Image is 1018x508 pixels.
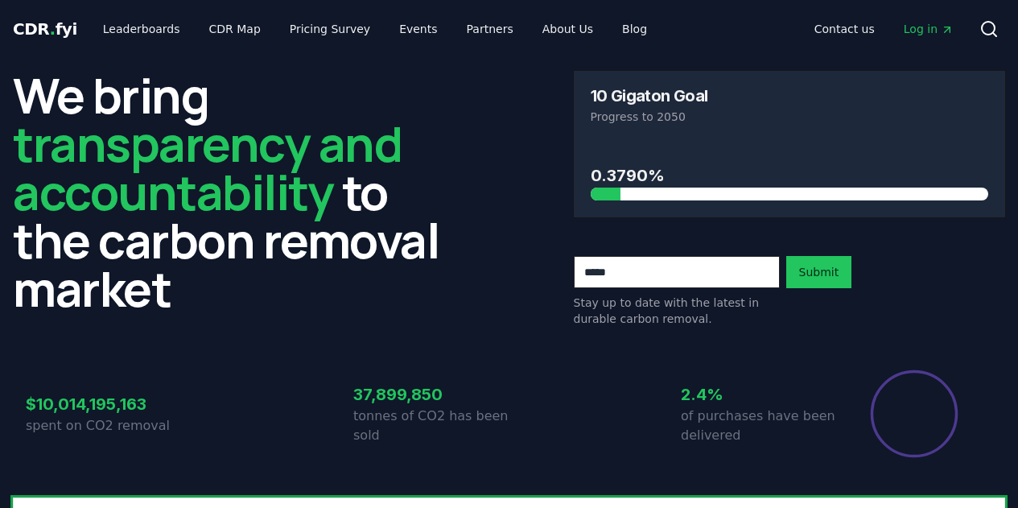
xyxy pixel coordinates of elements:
[353,407,509,445] p: tonnes of CO2 has been sold
[530,14,606,43] a: About Us
[681,382,837,407] h3: 2.4%
[196,14,274,43] a: CDR Map
[90,14,193,43] a: Leaderboards
[891,14,966,43] a: Log in
[802,14,966,43] nav: Main
[869,369,959,459] div: Percentage of sales delivered
[13,19,77,39] span: CDR fyi
[904,21,954,37] span: Log in
[277,14,383,43] a: Pricing Survey
[26,392,182,416] h3: $10,014,195,163
[802,14,888,43] a: Contact us
[26,416,182,436] p: spent on CO2 removal
[386,14,450,43] a: Events
[591,88,708,104] h3: 10 Gigaton Goal
[681,407,837,445] p: of purchases have been delivered
[609,14,660,43] a: Blog
[90,14,660,43] nav: Main
[591,163,989,188] h3: 0.3790%
[13,110,402,225] span: transparency and accountability
[454,14,526,43] a: Partners
[13,71,445,312] h2: We bring to the carbon removal market
[591,109,989,125] p: Progress to 2050
[50,19,56,39] span: .
[574,295,780,327] p: Stay up to date with the latest in durable carbon removal.
[13,18,77,40] a: CDR.fyi
[786,256,852,288] button: Submit
[353,382,509,407] h3: 37,899,850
